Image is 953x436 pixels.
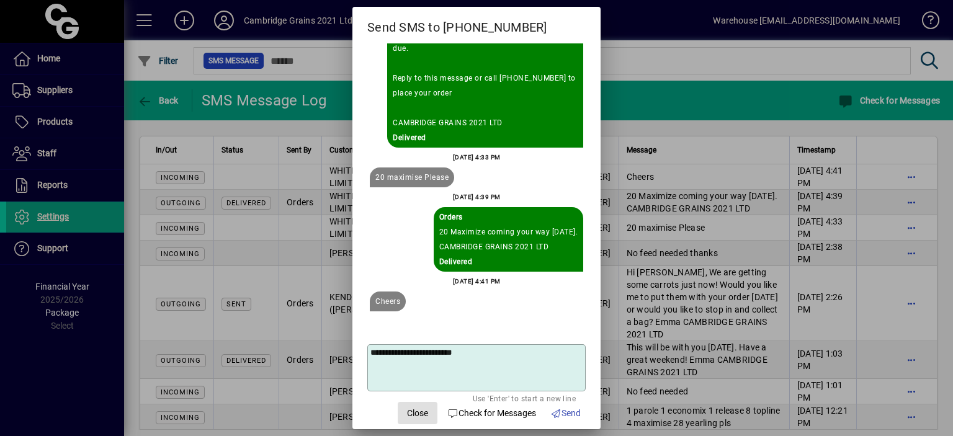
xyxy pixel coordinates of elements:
div: [DATE] 4:41 PM [453,274,501,289]
div: [DATE] 4:39 PM [453,190,501,205]
mat-hint: Use 'Enter' to start a new line [473,391,576,405]
h2: Send SMS to [PHONE_NUMBER] [352,7,601,43]
div: Cheers [375,294,400,309]
span: Send [551,407,581,420]
button: Send [546,402,586,424]
div: Sent By [439,210,578,225]
div: [DATE] 4:33 PM [453,150,501,165]
div: Delivered [393,130,578,145]
span: Close [407,407,428,420]
div: 20 Maximize coming your way [DATE]. CAMBRIDGE GRAINS 2021 LTD [439,225,578,254]
span: Check for Messages [447,407,536,420]
button: Close [398,402,437,424]
button: Check for Messages [442,402,541,424]
div: Delivered [439,254,578,269]
div: 20 maximise Please [375,170,449,185]
div: HEADS UP! Your feed order for delivery [DATE] is due. Reply to this message or call [PHONE_NUMBER... [393,26,578,130]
